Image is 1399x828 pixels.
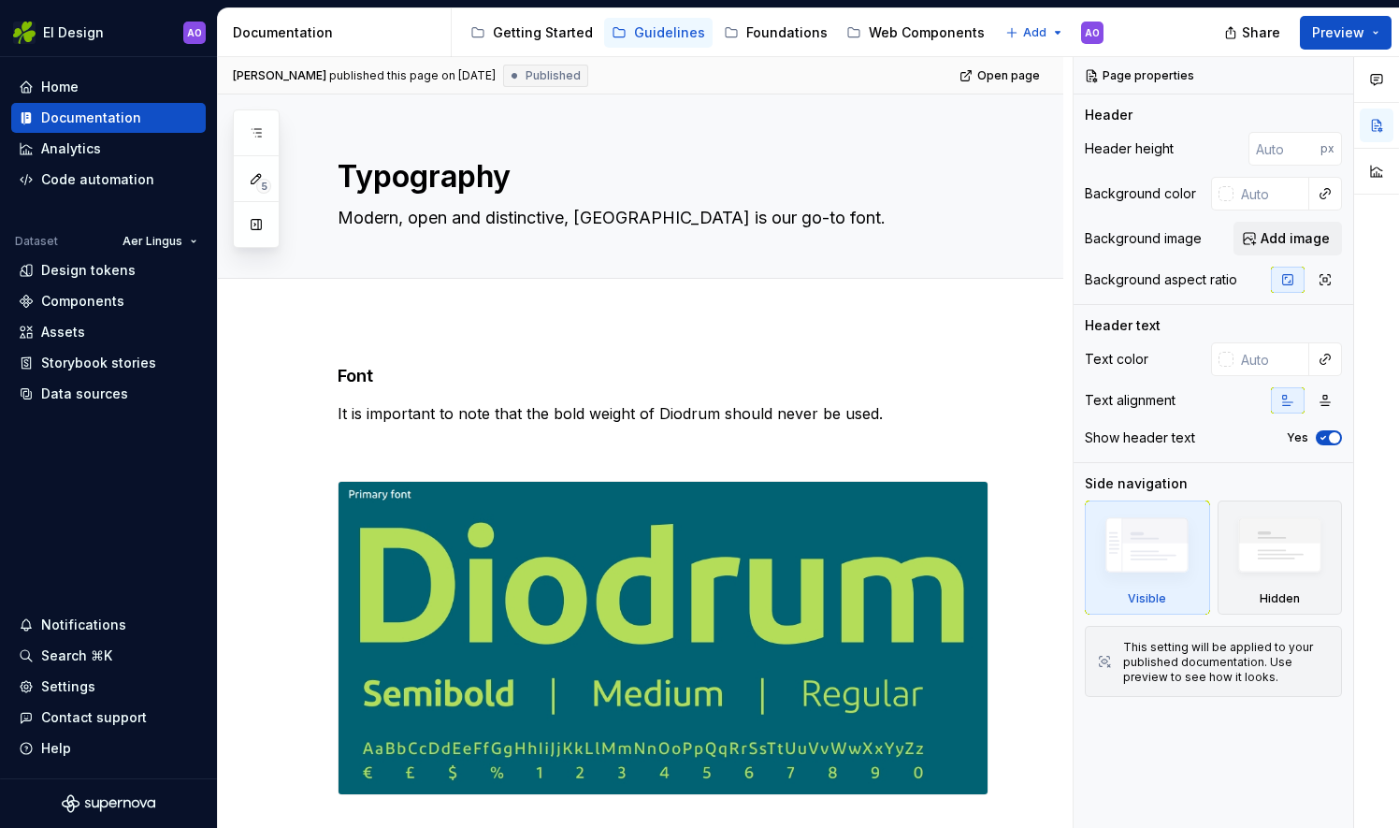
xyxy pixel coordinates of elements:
[1218,501,1343,615] div: Hidden
[1300,16,1392,50] button: Preview
[11,255,206,285] a: Design tokens
[1085,501,1210,615] div: Visible
[11,734,206,763] button: Help
[1085,25,1100,40] div: AO
[233,23,443,42] div: Documentation
[41,354,156,372] div: Storybook stories
[41,708,147,727] div: Contact support
[43,23,104,42] div: EI Design
[1215,16,1292,50] button: Share
[41,292,124,311] div: Components
[1085,350,1148,369] div: Text color
[1085,106,1132,124] div: Header
[339,482,988,794] img: b01cb3ec-1490-4557-8012-1d14dcceac8e.jpeg
[11,134,206,164] a: Analytics
[1260,591,1300,606] div: Hidden
[11,641,206,671] button: Search ⌘K
[41,78,79,96] div: Home
[13,22,36,44] img: 56b5df98-d96d-4d7e-807c-0afdf3bdaefa.png
[11,317,206,347] a: Assets
[716,18,835,48] a: Foundations
[41,385,128,403] div: Data sources
[41,170,154,189] div: Code automation
[1312,23,1364,42] span: Preview
[1287,430,1308,445] label: Yes
[839,18,992,48] a: Web Components
[41,739,71,758] div: Help
[1085,316,1161,335] div: Header text
[1023,25,1046,40] span: Add
[1085,474,1188,493] div: Side navigation
[1128,591,1166,606] div: Visible
[41,109,141,127] div: Documentation
[334,203,985,233] textarea: Modern, open and distinctive, [GEOGRAPHIC_DATA] is our go-to font.
[1085,429,1195,447] div: Show header text
[526,68,581,83] span: Published
[62,794,155,813] svg: Supernova Logo
[11,610,206,640] button: Notifications
[1123,640,1330,685] div: This setting will be applied to your published documentation. Use preview to see how it looks.
[11,72,206,102] a: Home
[256,179,271,194] span: 5
[869,23,985,42] div: Web Components
[11,348,206,378] a: Storybook stories
[977,68,1040,83] span: Open page
[1233,342,1309,376] input: Auto
[996,18,1146,48] a: App Components
[329,68,496,83] div: published this page on [DATE]
[1085,270,1237,289] div: Background aspect ratio
[41,677,95,696] div: Settings
[1233,222,1342,255] button: Add image
[1248,132,1320,166] input: Auto
[334,154,985,199] textarea: Typography
[4,12,213,52] button: EI DesignAO
[11,165,206,195] a: Code automation
[493,23,593,42] div: Getting Started
[463,14,996,51] div: Page tree
[1000,20,1070,46] button: Add
[11,379,206,409] a: Data sources
[187,25,202,40] div: AO
[1085,139,1174,158] div: Header height
[41,261,136,280] div: Design tokens
[41,616,126,634] div: Notifications
[41,323,85,341] div: Assets
[338,365,988,387] h4: Font
[1320,141,1334,156] p: px
[746,23,828,42] div: Foundations
[1261,229,1330,248] span: Add image
[1085,229,1202,248] div: Background image
[634,23,705,42] div: Guidelines
[11,103,206,133] a: Documentation
[233,68,326,83] span: [PERSON_NAME]
[41,646,112,665] div: Search ⌘K
[1233,177,1309,211] input: Auto
[338,402,988,425] p: It is important to note that the bold weight of Diodrum should never be used.
[123,234,182,249] span: Aer Lingus
[11,286,206,316] a: Components
[114,228,206,254] button: Aer Lingus
[604,18,713,48] a: Guidelines
[15,234,58,249] div: Dataset
[1242,23,1280,42] span: Share
[1085,184,1196,203] div: Background color
[11,672,206,702] a: Settings
[463,18,600,48] a: Getting Started
[41,139,101,158] div: Analytics
[954,63,1048,89] a: Open page
[1085,391,1175,410] div: Text alignment
[11,703,206,733] button: Contact support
